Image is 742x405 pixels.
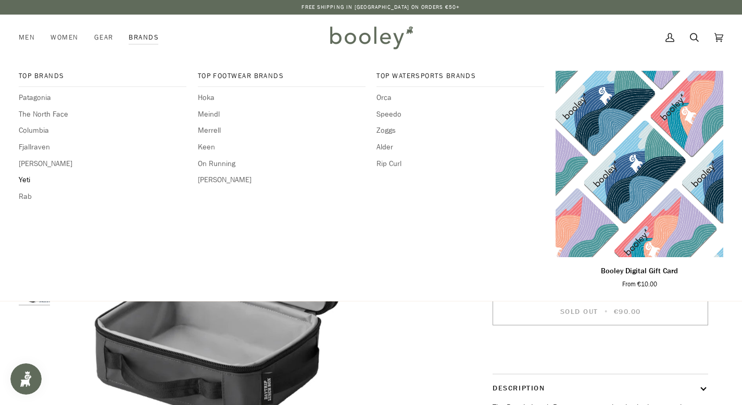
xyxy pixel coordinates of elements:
span: Top Footwear Brands [198,71,366,81]
span: Top Brands [19,71,186,81]
span: Women [51,32,78,43]
a: Meindl [198,109,366,120]
a: On Running [198,158,366,170]
a: Rip Curl [376,158,544,170]
a: The North Face [19,109,186,120]
a: Rab [19,191,186,202]
a: Men [19,15,43,60]
a: Zoggs [376,125,544,136]
a: [PERSON_NAME] [198,174,366,186]
a: [PERSON_NAME] [19,158,186,170]
product-grid-item-variant: €10.00 [556,71,723,257]
div: Brands Top Brands Patagonia The North Face Columbia Fjallraven [PERSON_NAME] Yeti Rab Top Footwea... [121,15,167,60]
span: Sold Out [560,307,598,317]
a: Top Watersports Brands [376,71,544,87]
span: €90.00 [614,307,641,317]
a: Gear [86,15,121,60]
a: Patagonia [19,92,186,104]
span: Gear [94,32,114,43]
img: Booley [325,22,417,53]
a: Top Brands [19,71,186,87]
a: Merrell [198,125,366,136]
a: Top Footwear Brands [198,71,366,87]
a: Speedo [376,109,544,120]
a: Alder [376,142,544,153]
a: Booley Digital Gift Card [556,71,723,257]
a: Orca [376,92,544,104]
a: Hoka [198,92,366,104]
p: Booley Digital Gift Card [601,265,678,277]
a: Women [43,15,86,60]
button: Sold Out • €90.00 [493,297,708,325]
span: From €10.00 [622,280,657,289]
a: Brands [121,15,167,60]
a: Fjallraven [19,142,186,153]
a: Keen [198,142,366,153]
a: Booley Digital Gift Card [556,261,723,289]
button: Description [493,374,708,402]
span: • [601,307,611,317]
a: Yeti [19,174,186,186]
p: Free Shipping in [GEOGRAPHIC_DATA] on Orders €50+ [301,3,460,11]
span: Top Watersports Brands [376,71,544,81]
span: Men [19,32,35,43]
product-grid-item: Booley Digital Gift Card [556,71,723,288]
a: Columbia [19,125,186,136]
iframe: Button to open loyalty program pop-up [10,363,42,395]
